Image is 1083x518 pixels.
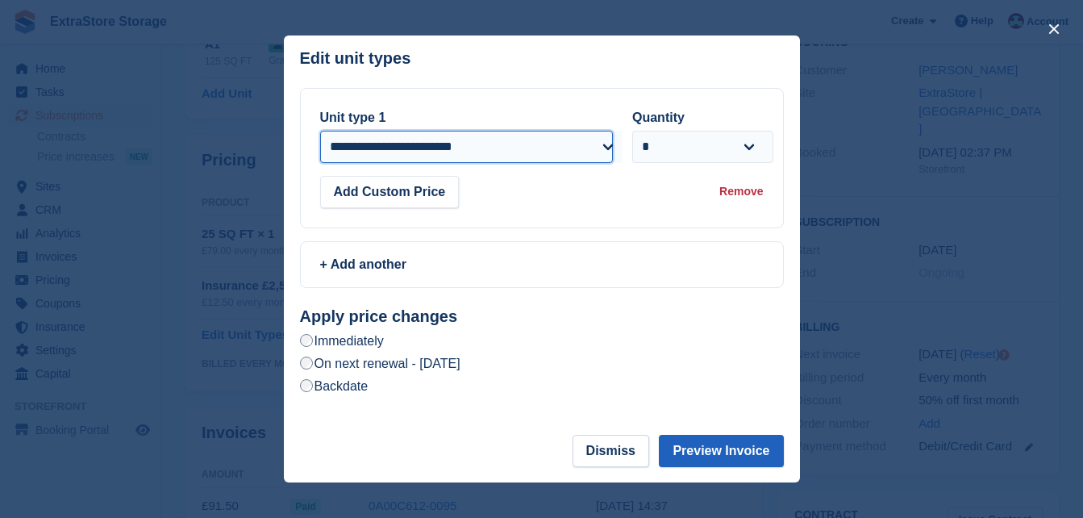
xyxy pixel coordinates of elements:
button: Add Custom Price [320,176,460,208]
input: Backdate [300,379,313,392]
div: Remove [719,183,763,200]
label: Backdate [300,378,369,395]
a: + Add another [300,241,784,288]
input: Immediately [300,334,313,347]
p: Edit unit types [300,49,411,68]
strong: Apply price changes [300,307,458,325]
div: + Add another [320,255,764,274]
label: Quantity [632,111,685,124]
label: Unit type 1 [320,111,386,124]
button: close [1041,16,1067,42]
button: Dismiss [573,435,649,467]
label: Immediately [300,332,384,349]
label: On next renewal - [DATE] [300,355,460,372]
button: Preview Invoice [659,435,783,467]
input: On next renewal - [DATE] [300,357,313,370]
